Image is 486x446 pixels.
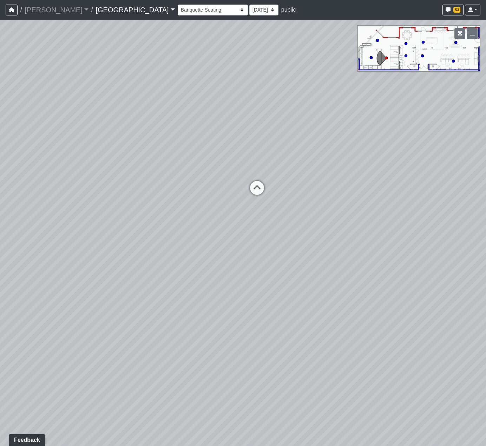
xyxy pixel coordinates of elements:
span: 53 [453,7,460,13]
iframe: Ybug feedback widget [5,432,47,446]
a: [GEOGRAPHIC_DATA] [96,3,175,17]
span: public [281,7,296,13]
span: / [18,3,25,17]
button: 53 [442,5,464,15]
span: / [88,3,96,17]
a: [PERSON_NAME] [25,3,88,17]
